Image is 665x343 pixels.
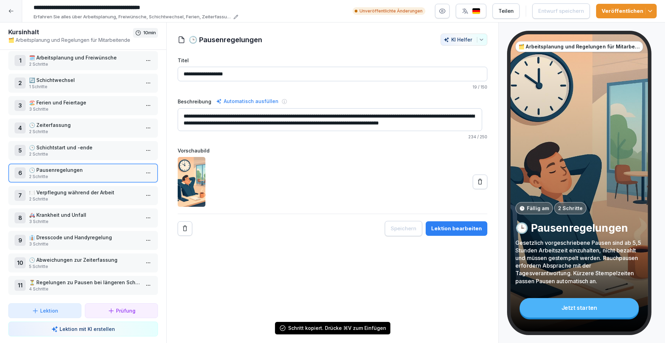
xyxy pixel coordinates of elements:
[60,325,115,333] p: Lektion mit KI erstellen
[85,303,158,318] button: Prüfung
[532,3,590,19] button: Entwurf speichern
[498,7,514,15] div: Teilen
[8,28,133,36] h1: Kursinhalt
[178,98,211,105] label: Beschreibung
[360,8,423,14] p: Unveröffentlichte Änderungen
[596,4,657,18] button: Veröffentlichen
[8,119,158,138] div: 4🕒 Zeiterfassung2 Schritte
[178,147,487,154] label: Vorschaubild
[8,186,158,205] div: 7🍽️ Verpflegung während der Arbeit2 Schritte
[29,189,140,196] p: 🍽️ Verpflegung während der Arbeit
[8,51,158,70] div: 1🗓️ Arbeitsplanung und Freiwünsche2 Schritte
[385,221,422,236] button: Speichern
[29,61,140,67] p: 2 Schritte
[29,54,140,61] p: 🗓️ Arbeitsplanung und Freiwünsche
[29,76,140,84] p: 🔄 Schichtwechsel
[34,13,231,20] p: Erfahren Sie alles über Arbeitsplanung, Freiwünsche, Schichtwechsel, Ferien, Zeiterfassung, Pause...
[29,211,140,219] p: 🚑 Krankheit und Unfall
[391,225,416,232] div: Speichern
[520,298,639,318] div: Jetzt starten
[29,99,140,106] p: 🏖️ Ferien und Feiertage
[29,279,140,286] p: ⏳ Regelungen zu Pausen bei längeren Schichten
[426,221,487,236] button: Lektion bearbeiten
[441,34,487,46] button: KI Helfer
[468,134,476,139] span: 234
[8,322,158,336] button: Lektion mit KI erstellen
[493,3,520,19] button: Teilen
[29,121,140,129] p: 🕒 Zeiterfassung
[29,234,140,241] p: 👔 Dresscode und Handyregelung
[178,157,205,207] img: k574k0nmr522rb3zvfrcjcmc.png
[15,100,26,111] div: 3
[518,43,640,50] p: 🗂️ Arbeitsplanung und Regelungen für Mitarbeitende
[515,239,643,285] p: Gesetzlich vorgeschriebene Pausen sind ab 5,5 Stunden Arbeitszeit einzuhalten, nicht bezahlt und ...
[29,166,140,174] p: 🕒 Pausenregelungen
[558,205,583,212] p: 2 Schritte
[15,235,26,246] div: 9
[8,96,158,115] div: 3🏖️ Ferien und Feiertage3 Schritte
[29,263,140,270] p: 5 Schritte
[29,129,140,135] p: 2 Schritte
[472,84,477,90] span: 19
[178,221,192,236] button: Remove
[29,151,140,157] p: 2 Schritte
[29,219,140,225] p: 3 Schritte
[527,205,549,212] p: Fällig am
[602,7,651,15] div: Veröffentlichen
[8,208,158,228] div: 8🚑 Krankheit und Unfall3 Schritte
[8,164,158,183] div: 6🕒 Pausenregelungen2 Schritte
[29,144,140,151] p: 🕒 Schichtstart und -ende
[215,97,280,105] div: Automatisch ausfüllen
[431,225,482,232] div: Lektion bearbeiten
[444,37,484,43] div: KI Helfer
[15,190,26,201] div: 7
[29,84,140,90] p: 1 Schritte
[29,196,140,202] p: 2 Schritte
[515,221,643,234] p: 🕒 Pausenregelungen
[15,122,26,133] div: 4
[15,167,26,178] div: 6
[288,325,386,332] div: Schritt kopiert. Drücke ⌘V zum Einfügen
[178,134,487,140] p: / 250
[189,35,262,45] h1: 🕒 Pausenregelungen
[29,256,140,263] p: 🕒 Abweichungen zur Zeiterfassung
[15,280,26,291] div: 11
[15,212,26,223] div: 8
[8,231,158,250] div: 9👔 Dresscode und Handyregelung3 Schritte
[8,141,158,160] div: 5🕒 Schichtstart und -ende2 Schritte
[15,145,26,156] div: 5
[15,77,26,89] div: 2
[116,307,135,314] p: Prüfung
[29,174,140,180] p: 2 Schritte
[8,303,81,318] button: Lektion
[8,276,158,295] div: 11⏳ Regelungen zu Pausen bei längeren Schichten4 Schritte
[15,257,26,268] div: 10
[29,106,140,112] p: 3 Schritte
[472,8,480,15] img: de.svg
[8,253,158,272] div: 10🕒 Abweichungen zur Zeiterfassung5 Schritte
[8,74,158,93] div: 2🔄 Schichtwechsel1 Schritte
[538,7,584,15] div: Entwurf speichern
[15,55,26,66] div: 1
[40,307,58,314] p: Lektion
[178,84,487,90] p: / 150
[143,29,156,36] p: 10 min
[8,36,133,44] p: 🗂️ Arbeitsplanung und Regelungen für Mitarbeitende
[178,57,487,64] label: Titel
[29,241,140,247] p: 3 Schritte
[29,286,140,292] p: 4 Schritte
